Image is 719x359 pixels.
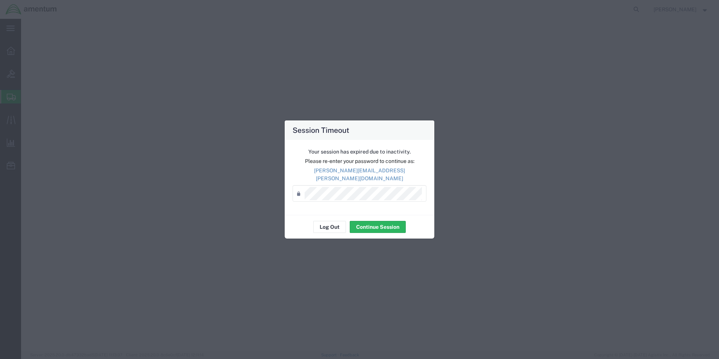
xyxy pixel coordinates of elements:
[293,167,426,183] p: [PERSON_NAME][EMAIL_ADDRESS][PERSON_NAME][DOMAIN_NAME]
[350,221,406,233] button: Continue Session
[293,148,426,156] p: Your session has expired due to inactivity.
[313,221,346,233] button: Log Out
[293,125,349,135] h4: Session Timeout
[293,157,426,165] p: Please re-enter your password to continue as:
